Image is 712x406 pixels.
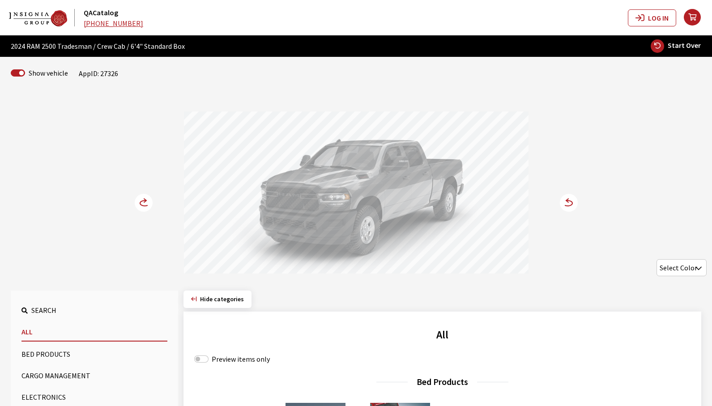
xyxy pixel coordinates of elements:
button: All [21,323,167,342]
span: Select Color [657,259,707,276]
span: Select Color [657,260,706,276]
h3: Bed Products [194,375,691,389]
span: 2024 RAM 2500 Tradesman / Crew Cab / 6'4" Standard Box [11,41,185,51]
span: Start Over [668,41,701,50]
button: your cart [683,2,712,34]
span: Search [31,306,56,315]
button: Start Over [650,39,701,53]
button: Log In [628,9,676,26]
img: Dashboard [9,10,67,26]
label: Preview items only [212,354,270,364]
button: Hide categories [183,291,252,308]
h2: All [194,327,691,343]
label: Show vehicle [29,68,68,78]
a: QACatalog logo [9,9,82,26]
span: Select Color [660,260,697,276]
button: Cargo Management [21,367,167,385]
button: Bed Products [21,345,167,363]
a: QACatalog [84,8,118,17]
a: [PHONE_NUMBER] [84,19,143,28]
div: AppID: 27326 [79,68,118,79]
button: Electronics [21,388,167,406]
span: Click to hide category section. [200,295,244,303]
